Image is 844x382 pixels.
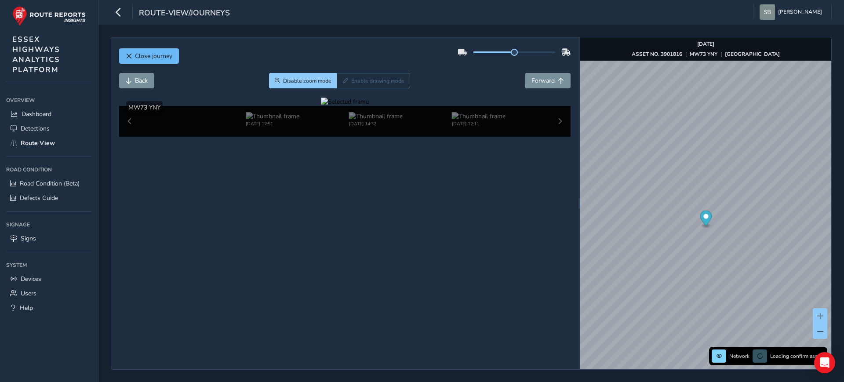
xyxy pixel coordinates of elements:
[700,211,712,229] div: Map marker
[6,231,92,246] a: Signs
[269,73,337,88] button: Zoom
[814,352,835,373] div: Open Intercom Messenger
[525,73,571,88] button: Forward
[6,163,92,176] div: Road Condition
[349,112,403,120] img: Thumbnail frame
[6,107,92,121] a: Dashboard
[21,139,55,147] span: Route View
[725,51,780,58] strong: [GEOGRAPHIC_DATA]
[139,7,230,20] span: route-view/journeys
[246,120,299,127] div: [DATE] 12:51
[778,4,822,20] span: [PERSON_NAME]
[632,51,682,58] strong: ASSET NO. 3901816
[21,275,41,283] span: Devices
[135,76,148,85] span: Back
[22,110,51,118] span: Dashboard
[452,120,506,127] div: [DATE] 12:11
[770,353,825,360] span: Loading confirm assets
[12,34,60,75] span: ESSEX HIGHWAYS ANALYTICS PLATFORM
[632,51,780,58] div: | |
[119,48,179,64] button: Close journey
[6,258,92,272] div: System
[6,191,92,205] a: Defects Guide
[21,124,50,133] span: Detections
[20,179,80,188] span: Road Condition (Beta)
[690,51,717,58] strong: MW73 YNY
[6,94,92,107] div: Overview
[760,4,825,20] button: [PERSON_NAME]
[119,73,154,88] button: Back
[21,289,36,298] span: Users
[135,52,172,60] span: Close journey
[6,218,92,231] div: Signage
[729,353,749,360] span: Network
[452,112,506,120] img: Thumbnail frame
[760,4,775,20] img: diamond-layout
[12,6,86,26] img: rr logo
[21,234,36,243] span: Signs
[20,194,58,202] span: Defects Guide
[6,136,92,150] a: Route View
[531,76,555,85] span: Forward
[349,120,403,127] div: [DATE] 14:32
[283,77,331,84] span: Disable zoom mode
[6,301,92,315] a: Help
[6,176,92,191] a: Road Condition (Beta)
[6,121,92,136] a: Detections
[128,103,160,112] span: MW73 YNY
[6,272,92,286] a: Devices
[6,286,92,301] a: Users
[20,304,33,312] span: Help
[697,40,714,47] strong: [DATE]
[246,112,299,120] img: Thumbnail frame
